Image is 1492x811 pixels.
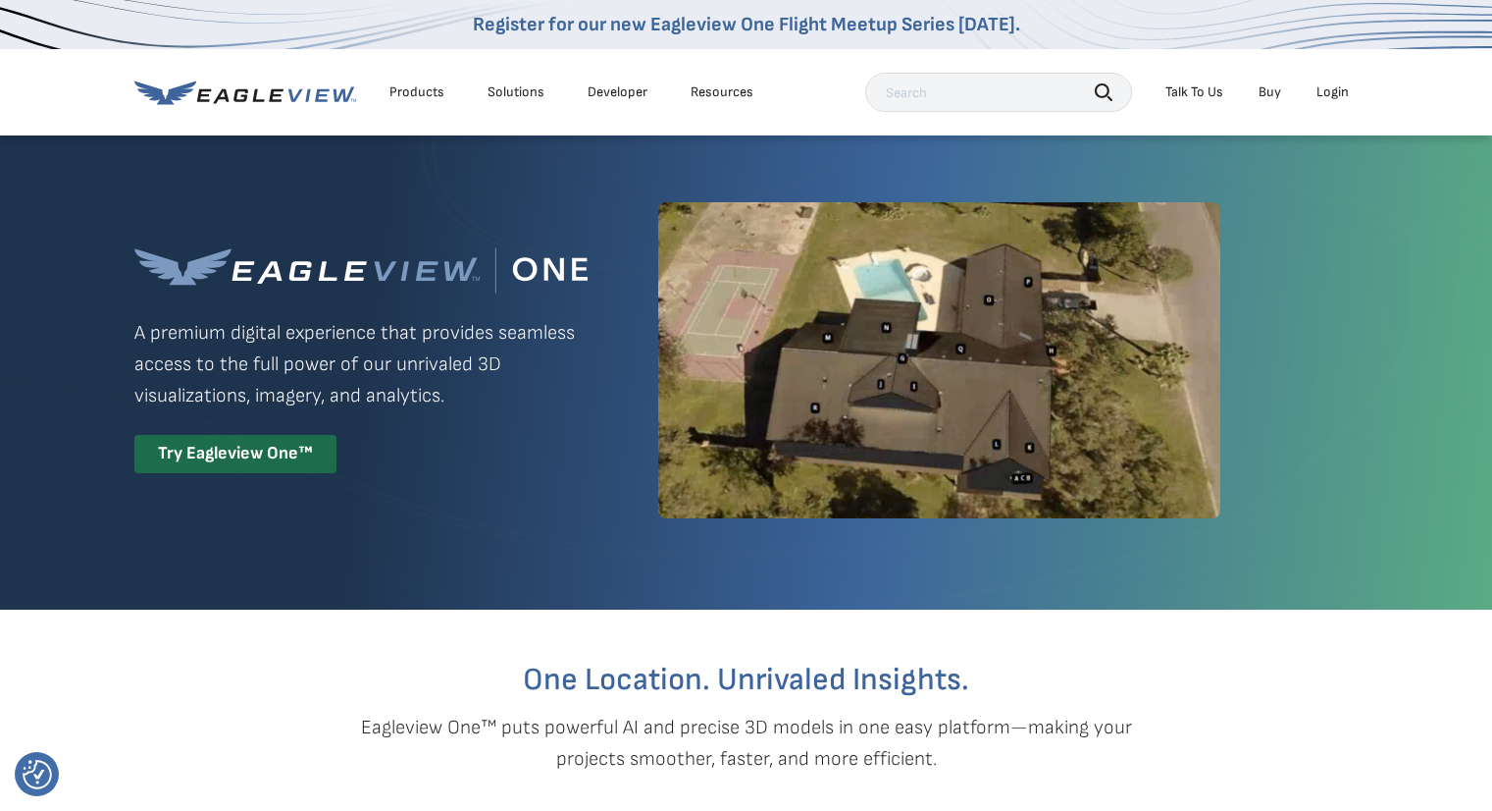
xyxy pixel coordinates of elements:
[488,83,544,101] div: Solutions
[389,83,444,101] div: Products
[1259,83,1281,101] a: Buy
[134,317,588,411] p: A premium digital experience that provides seamless access to the full power of our unrivaled 3D ...
[1165,83,1223,101] div: Talk To Us
[23,760,52,789] img: Revisit consent button
[691,83,753,101] div: Resources
[327,712,1166,775] p: Eagleview One™ puts powerful AI and precise 3D models in one easy platform—making your projects s...
[134,247,588,294] img: Eagleview One™
[23,760,52,789] button: Consent Preferences
[473,13,1020,36] a: Register for our new Eagleview One Flight Meetup Series [DATE].
[865,73,1132,112] input: Search
[1316,83,1349,101] div: Login
[588,83,647,101] a: Developer
[134,435,336,473] div: Try Eagleview One™
[149,665,1344,696] h2: One Location. Unrivaled Insights.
